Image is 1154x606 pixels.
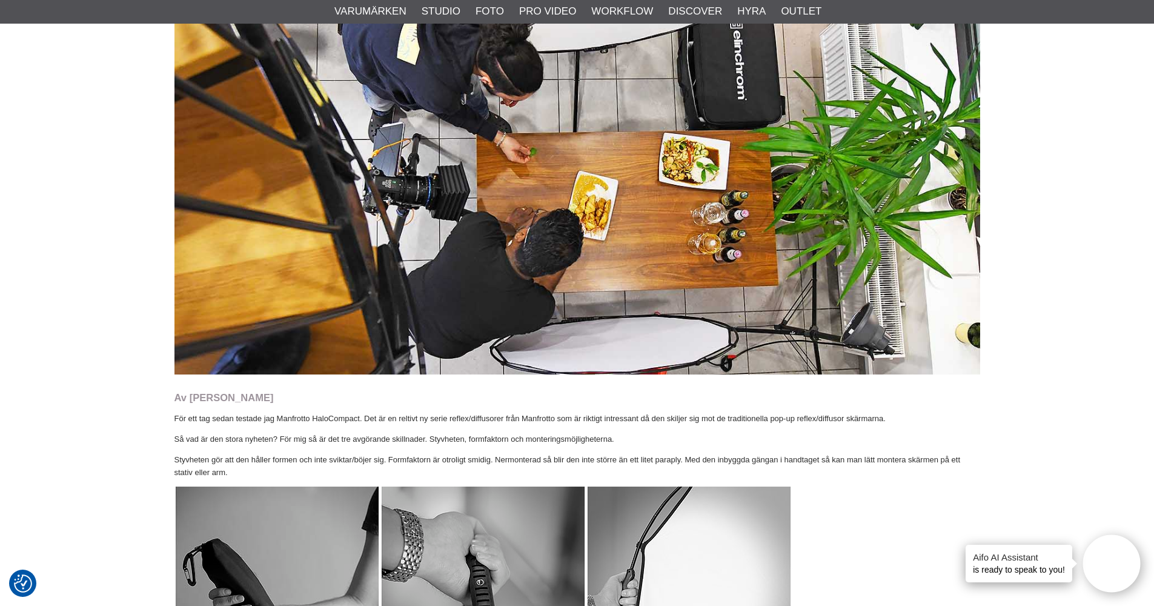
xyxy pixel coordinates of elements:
[476,4,504,19] a: Foto
[14,574,32,593] img: Revisit consent button
[737,4,766,19] a: Hyra
[519,4,576,19] a: Pro Video
[174,392,274,404] strong: Av [PERSON_NAME]
[668,4,722,19] a: Discover
[422,4,460,19] a: Studio
[174,413,980,425] p: För ett tag sedan testade jag Manfrotto HaloCompact. Det är en reltivt ny serie reflex/diffusorer...
[174,454,980,479] p: Styvheten gör att den håller formen och inte sviktar/böjer sig. Formfaktorn är otroligt smidig. N...
[334,4,406,19] a: Varumärken
[174,433,980,446] p: Så vad är den stora nyheten? För mig så är det tre avgörande skillnader. Styvheten, formfaktorn o...
[966,545,1072,582] div: is ready to speak to you!
[591,4,653,19] a: Workflow
[973,551,1065,564] h4: Aifo AI Assistant
[14,573,32,594] button: Samtyckesinställningar
[781,4,821,19] a: Outlet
